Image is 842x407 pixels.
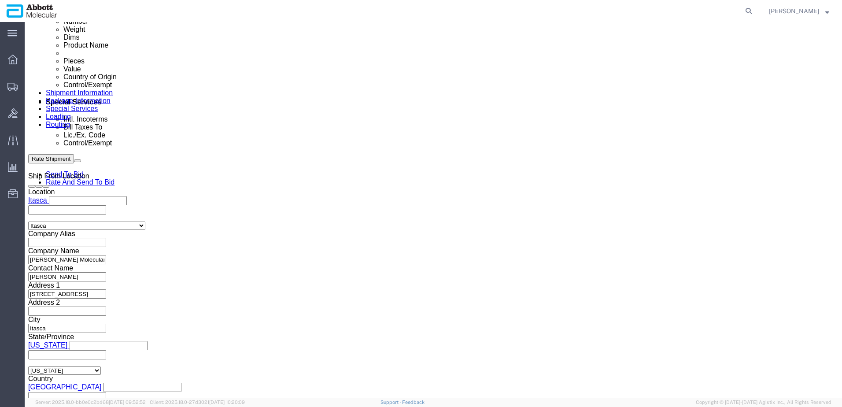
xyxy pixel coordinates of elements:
[696,399,831,406] span: Copyright © [DATE]-[DATE] Agistix Inc., All Rights Reserved
[769,6,819,16] span: Raza Khan
[109,400,146,405] span: [DATE] 09:52:52
[25,22,842,398] iframe: FS Legacy Container
[209,400,245,405] span: [DATE] 10:20:09
[35,400,146,405] span: Server: 2025.18.0-bb0e0c2bd68
[402,400,425,405] a: Feedback
[380,400,403,405] a: Support
[150,400,245,405] span: Client: 2025.18.0-27d3021
[6,4,58,18] img: logo
[768,6,830,16] button: [PERSON_NAME]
